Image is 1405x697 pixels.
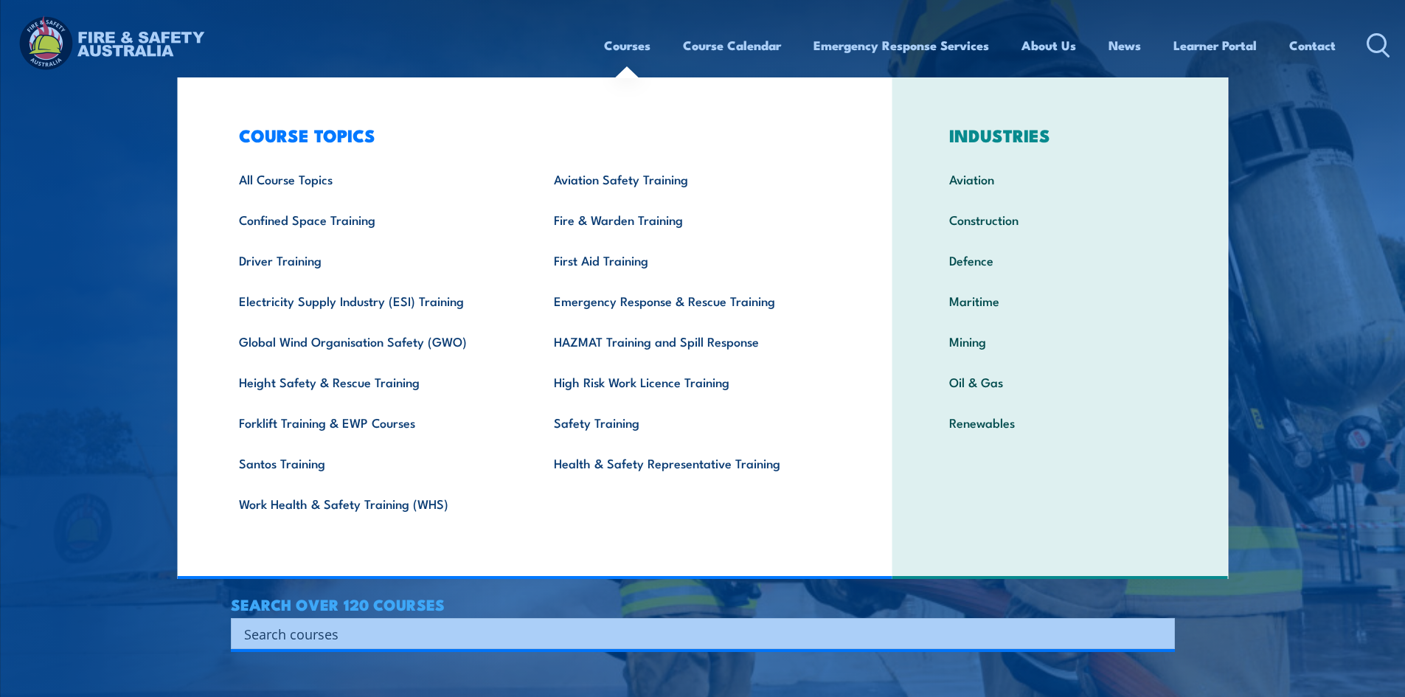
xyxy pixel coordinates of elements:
a: Course Calendar [683,26,781,65]
a: Aviation Safety Training [531,159,846,199]
a: Santos Training [216,443,531,483]
a: Learner Portal [1173,26,1257,65]
a: Renewables [926,402,1194,443]
a: Emergency Response & Rescue Training [531,280,846,321]
a: High Risk Work Licence Training [531,361,846,402]
a: HAZMAT Training and Spill Response [531,321,846,361]
a: Global Wind Organisation Safety (GWO) [216,321,531,361]
a: Mining [926,321,1194,361]
a: Fire & Warden Training [531,199,846,240]
h3: INDUSTRIES [926,125,1194,145]
a: About Us [1021,26,1076,65]
a: Courses [604,26,651,65]
a: Emergency Response Services [813,26,989,65]
input: Search input [244,623,1142,645]
a: Construction [926,199,1194,240]
a: Safety Training [531,402,846,443]
form: Search form [247,623,1145,644]
a: Defence [926,240,1194,280]
a: Confined Space Training [216,199,531,240]
a: All Course Topics [216,159,531,199]
a: Forklift Training & EWP Courses [216,402,531,443]
a: Work Health & Safety Training (WHS) [216,483,531,524]
a: Electricity Supply Industry (ESI) Training [216,280,531,321]
h3: COURSE TOPICS [216,125,846,145]
a: Driver Training [216,240,531,280]
a: Contact [1289,26,1336,65]
a: Aviation [926,159,1194,199]
a: Health & Safety Representative Training [531,443,846,483]
a: Oil & Gas [926,361,1194,402]
button: Search magnifier button [1149,623,1170,644]
a: Maritime [926,280,1194,321]
a: First Aid Training [531,240,846,280]
a: Height Safety & Rescue Training [216,361,531,402]
h4: SEARCH OVER 120 COURSES [231,596,1175,612]
a: News [1109,26,1141,65]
